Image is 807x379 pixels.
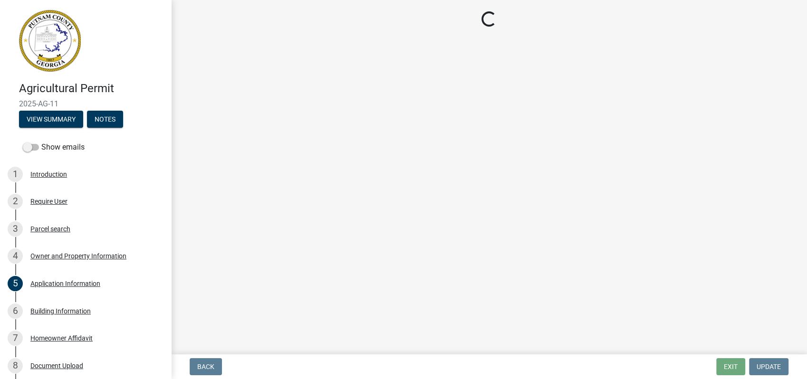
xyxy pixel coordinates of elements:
button: Update [749,358,788,375]
div: 1 [8,167,23,182]
div: 3 [8,221,23,237]
img: Putnam County, Georgia [19,10,81,72]
div: 4 [8,248,23,264]
div: 7 [8,331,23,346]
wm-modal-confirm: Summary [19,116,83,123]
button: Notes [87,111,123,128]
div: Owner and Property Information [30,253,126,259]
div: 8 [8,358,23,373]
div: 6 [8,303,23,319]
span: 2025-AG-11 [19,99,152,108]
div: Building Information [30,308,91,314]
button: View Summary [19,111,83,128]
div: Homeowner Affidavit [30,335,93,341]
div: Introduction [30,171,67,178]
wm-modal-confirm: Notes [87,116,123,123]
div: Parcel search [30,226,70,232]
div: Application Information [30,280,100,287]
span: Back [197,363,214,370]
label: Show emails [23,142,85,153]
button: Back [190,358,222,375]
div: Document Upload [30,362,83,369]
span: Update [757,363,781,370]
h4: Agricultural Permit [19,82,163,95]
div: Require User [30,198,67,205]
div: 2 [8,194,23,209]
button: Exit [716,358,745,375]
div: 5 [8,276,23,291]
